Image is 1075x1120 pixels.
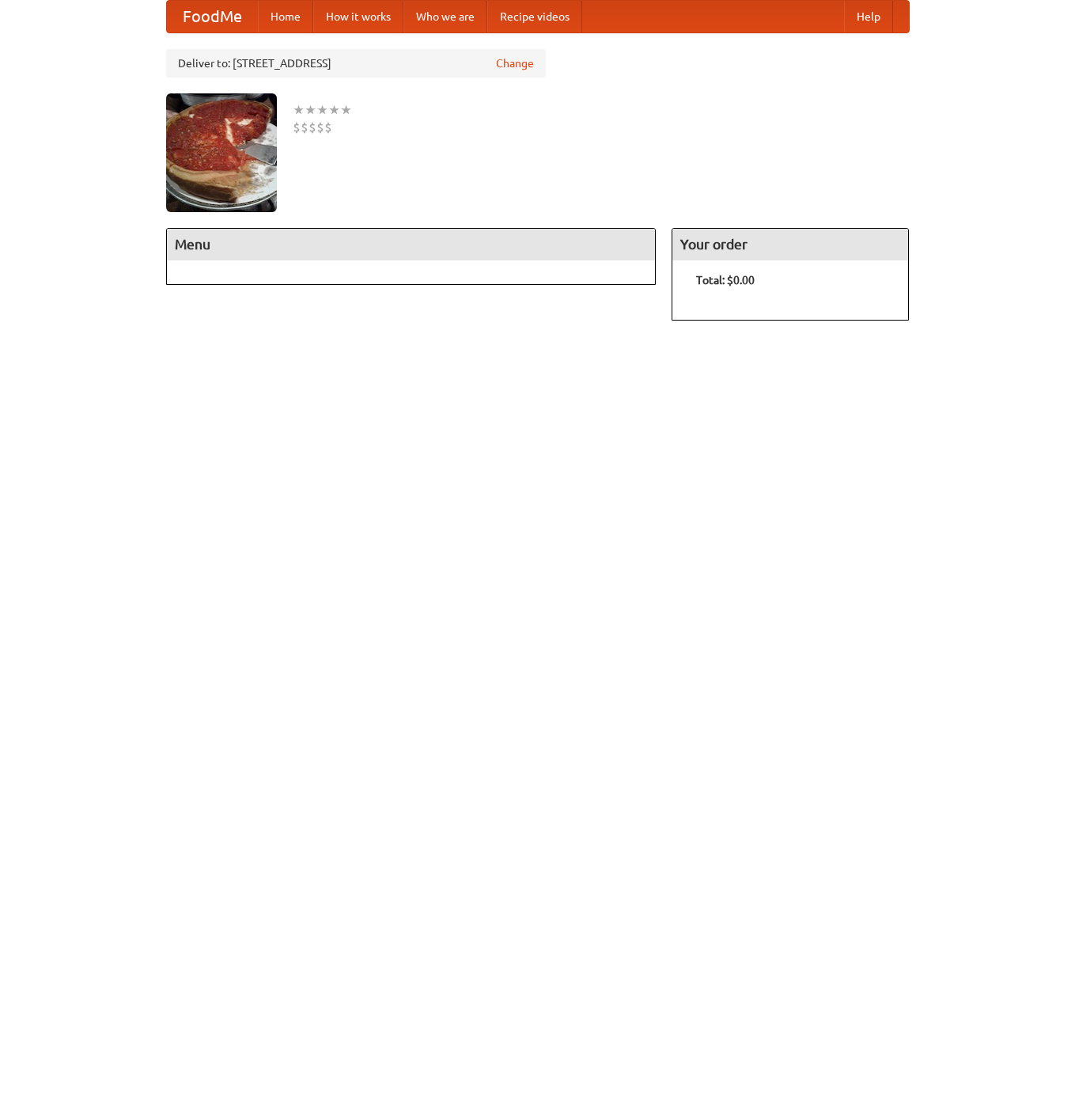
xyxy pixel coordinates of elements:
a: How it works [313,1,403,32]
li: ★ [305,101,316,119]
li: $ [308,119,316,136]
h4: Your order [672,229,908,260]
a: Who we are [403,1,487,32]
li: ★ [328,101,340,119]
a: Help [844,1,893,32]
li: $ [293,119,301,136]
li: $ [316,119,324,136]
h4: Menu [167,229,656,260]
div: Deliver to: [STREET_ADDRESS] [166,49,546,78]
img: angular.jpg [166,93,277,212]
a: Recipe videos [487,1,582,32]
li: ★ [340,101,352,119]
a: Home [258,1,313,32]
li: $ [324,119,332,136]
a: FoodMe [167,1,258,32]
a: Change [496,55,534,71]
li: $ [301,119,308,136]
b: Total: $0.00 [696,274,755,287]
li: ★ [293,101,305,119]
li: ★ [316,101,328,119]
